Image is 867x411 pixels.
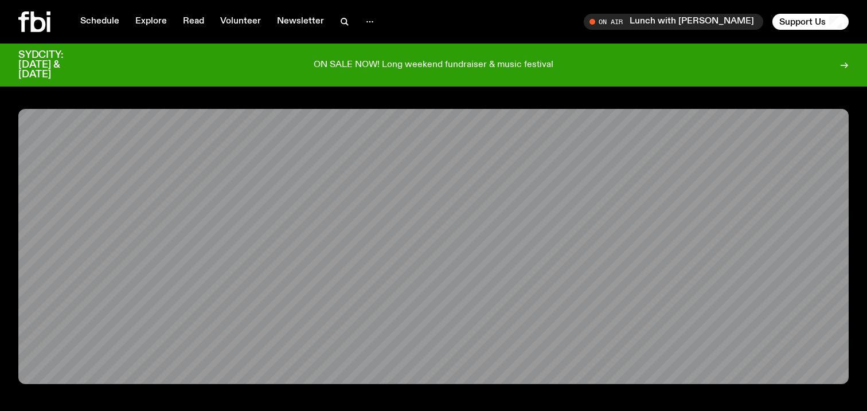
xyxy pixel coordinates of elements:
span: Support Us [779,17,826,27]
button: On AirLunch with [PERSON_NAME] [584,14,763,30]
h3: SYDCITY: [DATE] & [DATE] [18,50,92,80]
a: Volunteer [213,14,268,30]
a: Newsletter [270,14,331,30]
p: ON SALE NOW! Long weekend fundraiser & music festival [314,60,553,71]
a: Read [176,14,211,30]
a: Schedule [73,14,126,30]
button: Support Us [772,14,849,30]
a: Explore [128,14,174,30]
